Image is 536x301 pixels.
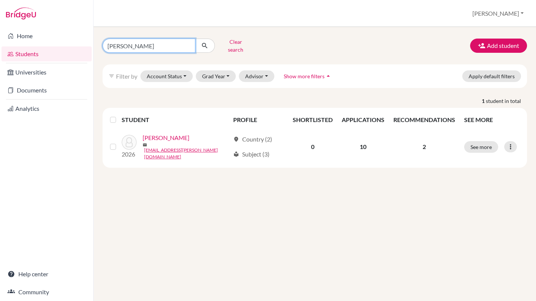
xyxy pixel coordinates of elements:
button: [PERSON_NAME] [469,6,527,21]
button: Apply default filters [462,70,521,82]
span: local_library [233,151,239,157]
button: Grad Year [196,70,236,82]
a: Students [1,46,92,61]
th: RECOMMENDATIONS [389,111,460,129]
a: Community [1,285,92,300]
a: Documents [1,83,92,98]
p: 2 [393,142,455,151]
div: Country (2) [233,135,272,144]
input: Find student by name... [103,39,195,53]
span: mail [143,143,147,147]
button: Clear search [215,36,256,55]
img: Bridge-U [6,7,36,19]
div: Subject (3) [233,150,269,159]
button: Account Status [140,70,193,82]
p: 2026 [122,150,137,159]
a: Analytics [1,101,92,116]
a: Home [1,28,92,43]
button: See more [464,141,498,153]
img: Hammerson-Jones, William [122,135,137,150]
th: STUDENT [122,111,229,129]
i: arrow_drop_up [325,72,332,80]
a: Help center [1,267,92,282]
td: 10 [337,129,389,165]
span: student in total [486,97,527,105]
strong: 1 [482,97,486,105]
th: SHORTLISTED [288,111,337,129]
a: [PERSON_NAME] [143,133,189,142]
th: APPLICATIONS [337,111,389,129]
button: Show more filtersarrow_drop_up [277,70,338,82]
a: Universities [1,65,92,80]
span: Show more filters [284,73,325,79]
button: Add student [470,39,527,53]
span: Filter by [116,73,137,80]
td: 0 [288,129,337,165]
span: location_on [233,136,239,142]
a: [EMAIL_ADDRESS][PERSON_NAME][DOMAIN_NAME] [144,147,230,160]
th: SEE MORE [460,111,524,129]
button: Advisor [239,70,274,82]
th: PROFILE [229,111,288,129]
i: filter_list [109,73,115,79]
